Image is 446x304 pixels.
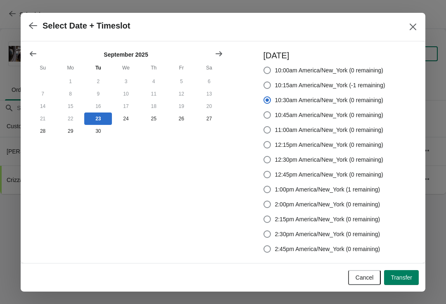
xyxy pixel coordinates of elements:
[84,113,112,125] button: Today Tuesday September 23 2025
[356,274,374,281] span: Cancel
[84,88,112,100] button: Tuesday September 9 2025
[275,170,383,179] span: 12:45pm America/New_York (0 remaining)
[263,50,385,61] h3: [DATE]
[168,60,195,75] th: Friday
[406,19,420,34] button: Close
[57,100,84,113] button: Monday September 15 2025
[29,113,57,125] button: Sunday September 21 2025
[57,113,84,125] button: Monday September 22 2025
[275,185,380,194] span: 1:00pm America/New_York (1 remaining)
[275,96,383,104] span: 10:30am America/New_York (0 remaining)
[57,75,84,88] button: Monday September 1 2025
[275,126,383,134] span: 11:00am America/New_York (0 remaining)
[57,88,84,100] button: Monday September 8 2025
[348,270,381,285] button: Cancel
[195,75,223,88] button: Saturday September 6 2025
[211,46,226,61] button: Show next month, October 2025
[168,75,195,88] button: Friday September 5 2025
[275,81,385,89] span: 10:15am America/New_York (-1 remaining)
[112,75,140,88] button: Wednesday September 3 2025
[57,125,84,137] button: Monday September 29 2025
[112,113,140,125] button: Wednesday September 24 2025
[43,21,130,31] h2: Select Date + Timeslot
[391,274,412,281] span: Transfer
[140,60,168,75] th: Thursday
[29,125,57,137] button: Sunday September 28 2025
[195,113,223,125] button: Saturday September 27 2025
[29,100,57,113] button: Sunday September 14 2025
[275,141,383,149] span: 12:15pm America/New_York (0 remaining)
[140,88,168,100] button: Thursday September 11 2025
[168,100,195,113] button: Friday September 19 2025
[275,66,383,74] span: 10:00am America/New_York (0 remaining)
[26,46,40,61] button: Show previous month, August 2025
[275,245,380,253] span: 2:45pm America/New_York (0 remaining)
[275,200,380,208] span: 2:00pm America/New_York (0 remaining)
[275,156,383,164] span: 12:30pm America/New_York (0 remaining)
[195,60,223,75] th: Saturday
[384,270,419,285] button: Transfer
[112,100,140,113] button: Wednesday September 17 2025
[195,100,223,113] button: Saturday September 20 2025
[275,230,380,238] span: 2:30pm America/New_York (0 remaining)
[275,111,383,119] span: 10:45am America/New_York (0 remaining)
[140,75,168,88] button: Thursday September 4 2025
[112,88,140,100] button: Wednesday September 10 2025
[275,215,380,223] span: 2:15pm America/New_York (0 remaining)
[29,88,57,100] button: Sunday September 7 2025
[84,60,112,75] th: Tuesday
[140,113,168,125] button: Thursday September 25 2025
[168,113,195,125] button: Friday September 26 2025
[112,60,140,75] th: Wednesday
[84,100,112,113] button: Tuesday September 16 2025
[140,100,168,113] button: Thursday September 18 2025
[84,125,112,137] button: Tuesday September 30 2025
[168,88,195,100] button: Friday September 12 2025
[84,75,112,88] button: Tuesday September 2 2025
[29,60,57,75] th: Sunday
[195,88,223,100] button: Saturday September 13 2025
[57,60,84,75] th: Monday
